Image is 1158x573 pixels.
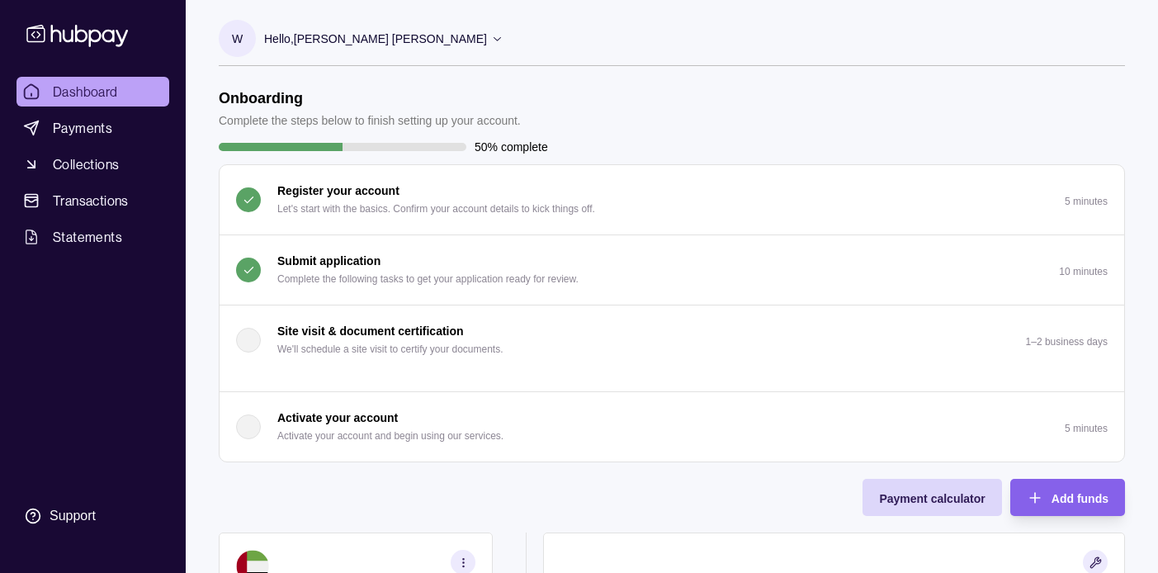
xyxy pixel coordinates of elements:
button: Register your account Let's start with the basics. Confirm your account details to kick things of... [220,165,1124,234]
p: Complete the steps below to finish setting up your account. [219,111,521,130]
button: Payment calculator [863,479,1001,516]
p: Submit application [277,252,380,270]
p: Register your account [277,182,399,200]
a: Collections [17,149,169,179]
p: W [232,30,243,48]
p: 5 minutes [1065,196,1108,207]
a: Statements [17,222,169,252]
button: Add funds [1010,479,1125,516]
span: Transactions [53,191,129,211]
p: Complete the following tasks to get your application ready for review. [277,270,579,288]
a: Support [17,499,169,533]
span: Payments [53,118,112,138]
p: 10 minutes [1059,266,1108,277]
a: Dashboard [17,77,169,107]
span: Payment calculator [879,492,985,505]
p: 5 minutes [1065,423,1108,434]
a: Payments [17,113,169,143]
p: Activate your account and begin using our services. [277,427,503,445]
a: Transactions [17,186,169,215]
span: Statements [53,227,122,247]
button: Site visit & document certification We'll schedule a site visit to certify your documents.1–2 bus... [220,305,1124,375]
div: Site visit & document certification We'll schedule a site visit to certify your documents.1–2 bus... [220,375,1124,391]
p: Let's start with the basics. Confirm your account details to kick things off. [277,200,595,218]
button: Activate your account Activate your account and begin using our services.5 minutes [220,392,1124,462]
span: Add funds [1052,492,1108,505]
div: Support [50,507,96,525]
button: Submit application Complete the following tasks to get your application ready for review.10 minutes [220,235,1124,305]
h1: Onboarding [219,89,521,107]
p: Site visit & document certification [277,322,464,340]
p: Activate your account [277,409,398,427]
p: 50% complete [475,138,548,156]
p: 1–2 business days [1026,336,1108,348]
span: Collections [53,154,119,174]
p: We'll schedule a site visit to certify your documents. [277,340,503,358]
p: Hello, [PERSON_NAME] [PERSON_NAME] [264,30,487,48]
span: Dashboard [53,82,118,102]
